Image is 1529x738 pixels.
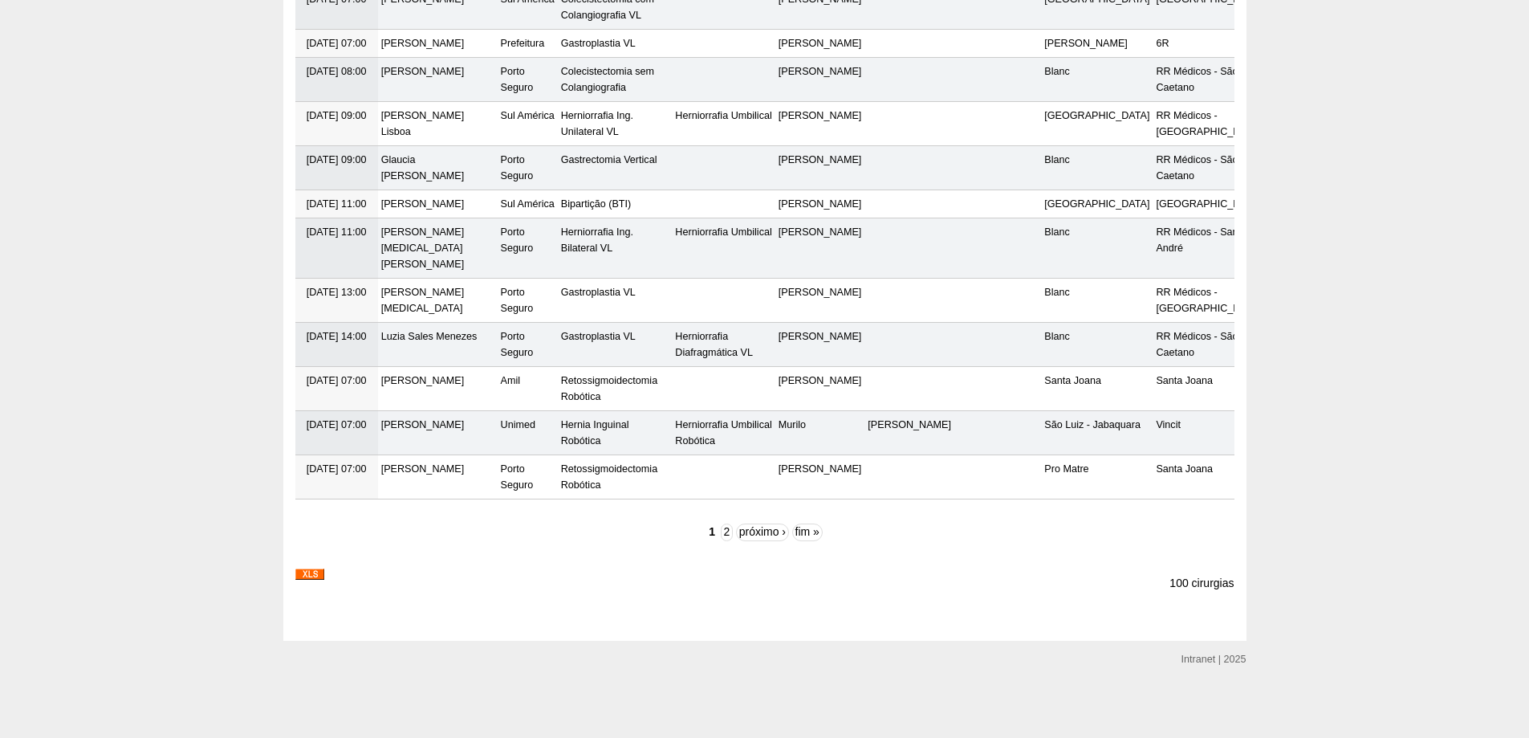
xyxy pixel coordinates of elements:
td: RR Médicos - [GEOGRAPHIC_DATA] [1153,102,1264,146]
td: Santa Joana [1153,367,1264,411]
td: [GEOGRAPHIC_DATA] [1041,190,1153,218]
span: [DATE] 11:00 [307,198,367,210]
td: [PERSON_NAME] [775,190,865,218]
td: RR Médicos - São Caetano [1153,323,1264,367]
span: [DATE] 07:00 [307,375,367,386]
td: Gastroplastia VL [558,323,673,367]
td: [GEOGRAPHIC_DATA] [1041,102,1153,146]
td: [PERSON_NAME] [775,323,865,367]
td: Santa Joana [1041,367,1153,411]
td: [PERSON_NAME] [775,218,865,279]
td: Luzia Sales Menezes [378,323,498,367]
td: Porto Seguro [498,58,558,102]
td: Retossigmoidectomia Robótica [558,455,673,499]
td: [PERSON_NAME] [MEDICAL_DATA][PERSON_NAME] [378,218,498,279]
td: São Luiz - Jabaquara [1041,411,1153,455]
td: Blanc [1041,323,1153,367]
td: Colecistectomia sem Colangiografia [558,58,673,102]
td: RR Médicos - São Caetano [1153,58,1264,102]
td: Herniorrafia Diafragmática VL [672,323,775,367]
td: Herniorrafia Umbilical [672,218,775,279]
td: [GEOGRAPHIC_DATA] [1153,190,1264,218]
span: [DATE] 07:00 [307,463,367,475]
td: [PERSON_NAME] [378,190,498,218]
td: Herniorrafia Umbilical Robótica [672,411,775,455]
td: Herniorrafia Ing. Bilateral VL [558,218,673,279]
td: Unimed [498,411,558,455]
li: 1 [706,525,717,538]
td: Prefeitura [498,30,558,58]
td: [PERSON_NAME] [775,102,865,146]
td: Amil [498,367,558,411]
td: [PERSON_NAME] [378,455,498,499]
td: [PERSON_NAME] [378,58,498,102]
td: Glaucia [PERSON_NAME] [378,146,498,190]
span: [DATE] 08:00 [307,66,367,77]
span: [DATE] 09:00 [307,154,367,165]
td: [PERSON_NAME] [775,279,865,323]
td: [PERSON_NAME] [378,30,498,58]
td: [PERSON_NAME] Lisboa [378,102,498,146]
td: Vincit [1153,411,1264,455]
td: Blanc [1041,146,1153,190]
td: [PERSON_NAME] [1041,30,1153,58]
td: Gastroplastia VL [558,30,673,58]
td: Herniorrafia Ing. Unilateral VL [558,102,673,146]
td: Gastrectomia Vertical [558,146,673,190]
td: Porto Seguro [498,218,558,279]
span: [DATE] 07:00 [307,419,367,430]
td: Murilo [775,411,865,455]
td: [PERSON_NAME] [378,367,498,411]
td: Porto Seguro [498,323,558,367]
td: Blanc [1041,279,1153,323]
td: RR Médicos - [GEOGRAPHIC_DATA] [1153,279,1264,323]
td: 6R [1153,30,1264,58]
td: [PERSON_NAME] [775,146,865,190]
a: 2 [721,524,733,541]
td: Herniorrafia Umbilical [672,102,775,146]
p: 100 cirurgias [1169,576,1234,591]
a: próximo › [736,524,789,541]
td: Blanc [1041,58,1153,102]
span: [DATE] 09:00 [307,110,367,121]
td: Gastroplastia VL [558,279,673,323]
td: Hernia Inguinal Robótica [558,411,673,455]
span: [DATE] 13:00 [307,287,367,298]
td: Blanc [1041,218,1153,279]
td: [PERSON_NAME] [864,411,954,455]
span: [DATE] 11:00 [307,226,367,238]
td: [PERSON_NAME] [775,455,865,499]
td: Bipartição (BTI) [558,190,673,218]
td: [PERSON_NAME] [775,58,865,102]
td: [PERSON_NAME] [775,367,865,411]
td: Sul América [498,102,558,146]
td: Santa Joana [1153,455,1264,499]
td: RR Médicos - Santo André [1153,218,1264,279]
td: Porto Seguro [498,279,558,323]
td: Pro Matre [1041,455,1153,499]
img: XLS [295,569,324,580]
td: Sul América [498,190,558,218]
td: [PERSON_NAME] [MEDICAL_DATA] [378,279,498,323]
a: fim » [792,524,823,541]
td: [PERSON_NAME] [775,30,865,58]
div: Intranet | 2025 [1181,651,1246,667]
td: Retossigmoidectomia Robótica [558,367,673,411]
td: Porto Seguro [498,455,558,499]
td: RR Médicos - São Caetano [1153,146,1264,190]
td: Porto Seguro [498,146,558,190]
span: [DATE] 14:00 [307,331,367,342]
td: [PERSON_NAME] [378,411,498,455]
span: [DATE] 07:00 [307,38,367,49]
